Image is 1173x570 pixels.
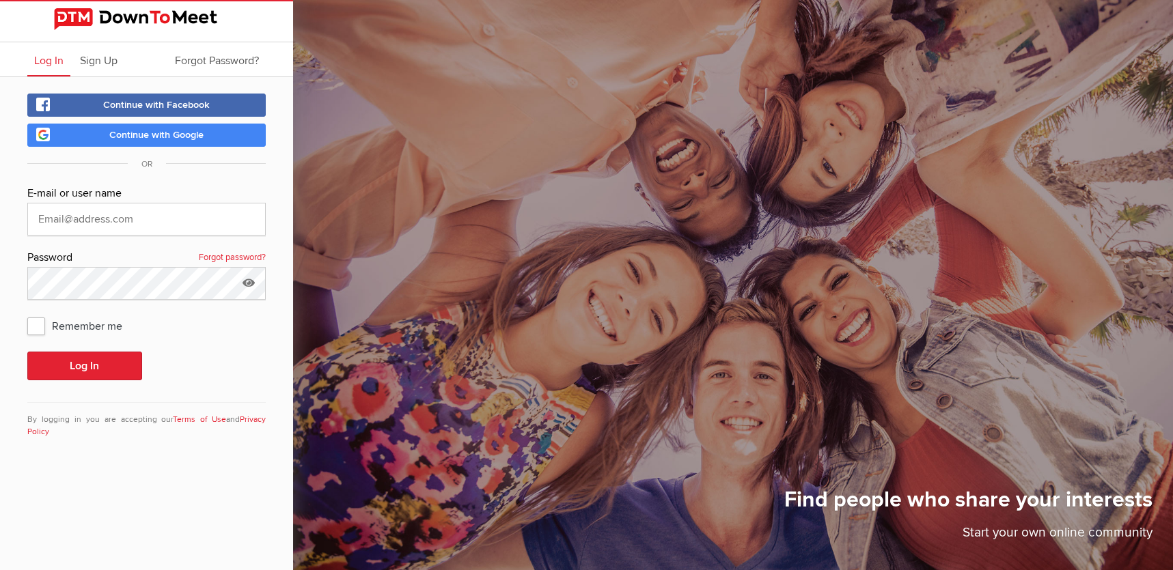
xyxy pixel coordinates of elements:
a: Log In [27,42,70,76]
a: Continue with Facebook [27,94,266,117]
span: OR [128,159,166,169]
a: Forgot password? [199,249,266,267]
h1: Find people who share your interests [784,486,1153,523]
span: Sign Up [80,54,118,68]
span: Log In [34,54,64,68]
button: Log In [27,352,142,380]
input: Email@address.com [27,203,266,236]
span: Remember me [27,313,136,338]
span: Forgot Password? [175,54,259,68]
div: By logging in you are accepting our and [27,402,266,438]
a: Terms of Use [173,414,226,425]
img: DownToMeet [54,8,240,30]
a: Forgot Password? [168,42,266,76]
span: Continue with Facebook [103,99,210,111]
p: Start your own online community [784,523,1153,550]
a: Continue with Google [27,124,266,147]
a: Sign Up [73,42,124,76]
div: E-mail or user name [27,185,266,203]
div: Password [27,249,266,267]
span: Continue with Google [109,129,204,141]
